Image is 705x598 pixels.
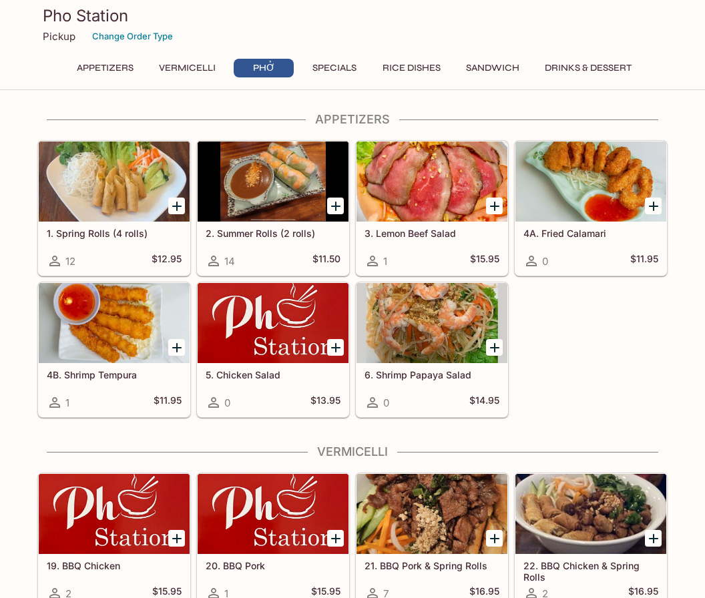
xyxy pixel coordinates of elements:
[154,394,182,410] h5: $11.95
[152,59,223,77] button: Vermicelli
[65,255,75,268] span: 12
[383,255,387,268] span: 1
[486,198,503,214] button: Add 3. Lemon Beef Salad
[206,228,340,239] h5: 2. Summer Rolls (2 rolls)
[168,339,185,356] button: Add 4B. Shrimp Tempura
[39,141,190,222] div: 1. Spring Rolls (4 rolls)
[198,283,348,363] div: 5. Chicken Salad
[469,394,499,410] h5: $14.95
[86,26,179,47] button: Change Order Type
[168,198,185,214] button: Add 1. Spring Rolls (4 rolls)
[197,282,349,417] a: 5. Chicken Salad0$13.95
[198,474,348,554] div: 20. BBQ Pork
[206,369,340,380] h5: 5. Chicken Salad
[515,141,667,276] a: 4A. Fried Calamari0$11.95
[304,59,365,77] button: Specials
[365,369,499,380] h5: 6. Shrimp Papaya Salad
[312,253,340,269] h5: $11.50
[39,474,190,554] div: 19. BBQ Chicken
[383,396,389,409] span: 0
[38,141,190,276] a: 1. Spring Rolls (4 rolls)12$12.95
[310,394,340,410] h5: $13.95
[645,198,662,214] button: Add 4A. Fried Calamari
[486,339,503,356] button: Add 6. Shrimp Papaya Salad
[168,530,185,547] button: Add 19. BBQ Chicken
[234,59,294,77] button: Phở
[375,59,448,77] button: Rice Dishes
[69,59,141,77] button: Appetizers
[523,560,658,582] h5: 22. BBQ Chicken & Spring Rolls
[37,112,668,127] h4: Appetizers
[470,253,499,269] h5: $15.95
[152,253,182,269] h5: $12.95
[206,560,340,571] h5: 20. BBQ Pork
[47,560,182,571] h5: 19. BBQ Chicken
[356,282,508,417] a: 6. Shrimp Papaya Salad0$14.95
[630,253,658,269] h5: $11.95
[43,30,75,43] p: Pickup
[327,339,344,356] button: Add 5. Chicken Salad
[327,530,344,547] button: Add 20. BBQ Pork
[542,255,548,268] span: 0
[65,396,69,409] span: 1
[47,369,182,380] h5: 4B. Shrimp Tempura
[37,444,668,459] h4: Vermicelli
[357,141,507,222] div: 3. Lemon Beef Salad
[365,228,499,239] h5: 3. Lemon Beef Salad
[197,141,349,276] a: 2. Summer Rolls (2 rolls)14$11.50
[486,530,503,547] button: Add 21. BBQ Pork & Spring Rolls
[198,141,348,222] div: 2. Summer Rolls (2 rolls)
[645,530,662,547] button: Add 22. BBQ Chicken & Spring Rolls
[327,198,344,214] button: Add 2. Summer Rolls (2 rolls)
[515,141,666,222] div: 4A. Fried Calamari
[43,5,662,26] h3: Pho Station
[459,59,527,77] button: Sandwich
[523,228,658,239] h5: 4A. Fried Calamari
[39,283,190,363] div: 4B. Shrimp Tempura
[47,228,182,239] h5: 1. Spring Rolls (4 rolls)
[224,255,235,268] span: 14
[515,474,666,554] div: 22. BBQ Chicken & Spring Rolls
[357,474,507,554] div: 21. BBQ Pork & Spring Rolls
[356,141,508,276] a: 3. Lemon Beef Salad1$15.95
[38,282,190,417] a: 4B. Shrimp Tempura1$11.95
[537,59,639,77] button: Drinks & Dessert
[365,560,499,571] h5: 21. BBQ Pork & Spring Rolls
[224,396,230,409] span: 0
[357,283,507,363] div: 6. Shrimp Papaya Salad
